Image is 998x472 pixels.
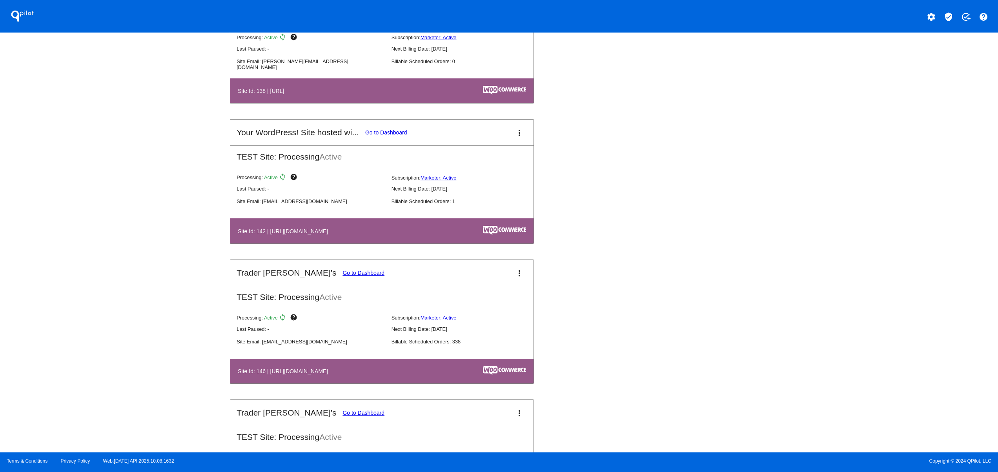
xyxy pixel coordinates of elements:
[365,129,407,136] a: Go to Dashboard
[515,269,524,278] mat-icon: more_vert
[421,315,457,321] a: Marketer: Active
[264,34,278,40] span: Active
[392,34,540,40] p: Subscription:
[319,292,342,301] span: Active
[392,175,540,181] p: Subscription:
[342,270,384,276] a: Go to Dashboard
[237,58,385,70] p: Site Email: [PERSON_NAME][EMAIL_ADDRESS][DOMAIN_NAME]
[237,339,385,345] p: Site Email: [EMAIL_ADDRESS][DOMAIN_NAME]
[392,186,540,192] p: Next Billing Date: [DATE]
[290,314,299,323] mat-icon: help
[237,173,385,183] p: Processing:
[342,410,384,416] a: Go to Dashboard
[264,175,278,181] span: Active
[238,368,332,374] h4: Site Id: 146 | [URL][DOMAIN_NAME]
[483,226,526,234] img: c53aa0e5-ae75-48aa-9bee-956650975ee5
[319,432,342,441] span: Active
[238,228,332,234] h4: Site Id: 142 | [URL][DOMAIN_NAME]
[238,88,288,94] h4: Site Id: 138 | [URL]
[483,86,526,94] img: c53aa0e5-ae75-48aa-9bee-956650975ee5
[230,286,534,302] h2: TEST Site: Processing
[279,33,288,43] mat-icon: sync
[237,128,359,137] h2: Your WordPress! Site hosted wi...
[979,12,988,22] mat-icon: help
[421,175,457,181] a: Marketer: Active
[421,34,457,40] a: Marketer: Active
[61,458,90,464] a: Privacy Policy
[7,8,38,24] h1: QPilot
[237,314,385,323] p: Processing:
[237,198,385,204] p: Site Email: [EMAIL_ADDRESS][DOMAIN_NAME]
[264,315,278,321] span: Active
[237,33,385,43] p: Processing:
[290,173,299,183] mat-icon: help
[279,173,288,183] mat-icon: sync
[392,198,540,204] p: Billable Scheduled Orders: 1
[237,186,385,192] p: Last Paused: -
[237,408,336,418] h2: Trader [PERSON_NAME]'s
[961,12,971,22] mat-icon: add_task
[103,458,174,464] a: Web:[DATE] API:2025.10.08.1632
[279,314,288,323] mat-icon: sync
[237,326,385,332] p: Last Paused: -
[237,46,385,52] p: Last Paused: -
[392,339,540,345] p: Billable Scheduled Orders: 338
[230,146,534,162] h2: TEST Site: Processing
[319,152,342,161] span: Active
[392,58,540,64] p: Billable Scheduled Orders: 0
[483,366,526,375] img: c53aa0e5-ae75-48aa-9bee-956650975ee5
[515,408,524,418] mat-icon: more_vert
[392,46,540,52] p: Next Billing Date: [DATE]
[506,458,991,464] span: Copyright © 2024 QPilot, LLC
[515,128,524,138] mat-icon: more_vert
[927,12,936,22] mat-icon: settings
[392,326,540,332] p: Next Billing Date: [DATE]
[290,33,299,43] mat-icon: help
[237,268,336,278] h2: Trader [PERSON_NAME]'s
[944,12,953,22] mat-icon: verified_user
[392,315,540,321] p: Subscription:
[230,426,534,442] h2: TEST Site: Processing
[7,458,47,464] a: Terms & Conditions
